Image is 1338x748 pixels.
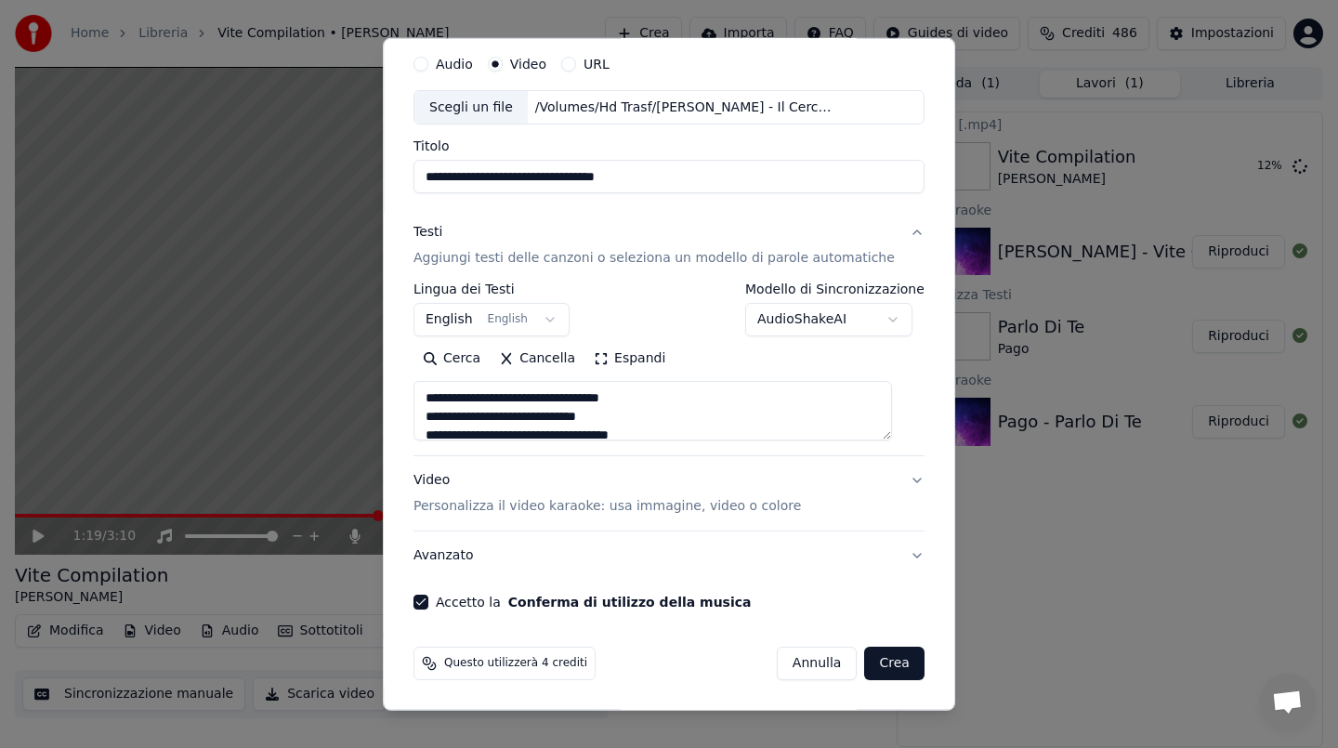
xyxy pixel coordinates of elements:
[413,471,801,516] div: Video
[413,139,925,152] label: Titolo
[584,344,675,374] button: Espandi
[436,57,473,70] label: Audio
[413,531,925,580] button: Avanzato
[490,344,584,374] button: Cancella
[777,647,858,680] button: Annulla
[413,223,442,242] div: Testi
[413,208,925,282] button: TestiAggiungi testi delle canzoni o seleziona un modello di parole automatiche
[436,596,751,609] label: Accetto la
[413,497,801,516] p: Personalizza il video karaoke: usa immagine, video o colore
[413,282,925,455] div: TestiAggiungi testi delle canzoni o seleziona un modello di parole automatiche
[444,656,587,671] span: Questo utilizzerà 4 crediti
[413,249,895,268] p: Aggiungi testi delle canzoni o seleziona un modello di parole automatiche
[413,456,925,531] button: VideoPersonalizza il video karaoke: usa immagine, video o colore
[745,282,925,295] label: Modello di Sincronizzazione
[508,596,752,609] button: Accetto la
[865,647,925,680] button: Crea
[414,90,528,124] div: Scegli un file
[584,57,610,70] label: URL
[528,98,844,116] div: /Volumes/Hd Trasf/[PERSON_NAME] - Il Cerchio Della Vita.mov
[510,57,546,70] label: Video
[413,344,490,374] button: Cerca
[413,282,570,295] label: Lingua dei Testi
